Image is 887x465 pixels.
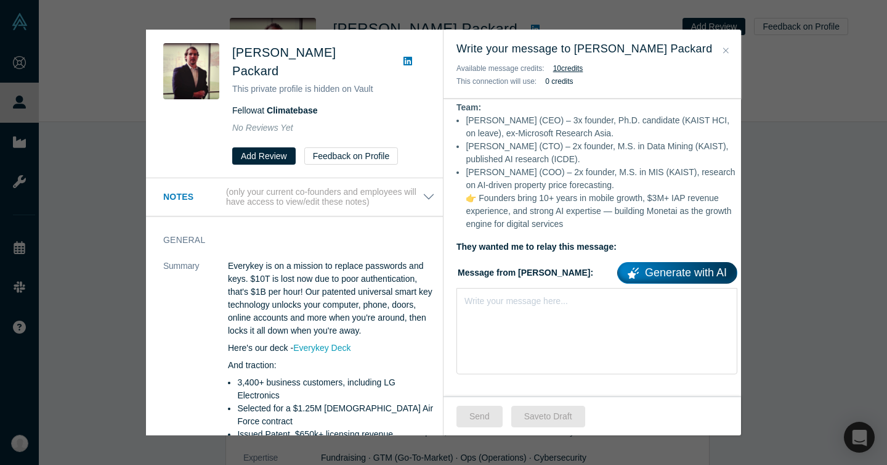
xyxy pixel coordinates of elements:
[27,379,55,387] span: Home
[232,46,336,78] span: [PERSON_NAME] Packard
[237,376,435,402] li: 3,400+ business customers, including LG Electronics
[466,166,737,231] li: [PERSON_NAME] (COO) – 2x founder, M.S. in MIS (KAIST), research on AI-driven property price forec...
[82,348,164,397] button: Messages
[456,77,537,86] span: This connection will use:
[25,189,206,202] div: We'll be back online [DATE]
[18,290,229,326] div: Is there a basic breakdown to seed fundraising?
[267,105,317,115] a: Climatebase
[237,428,435,441] li: Issued Patent, $650k+ licensing revenue
[304,147,399,165] button: Feedback on Profile
[466,140,737,166] li: [PERSON_NAME] (CTO) – 2x founder, M.S. in Data Mining (KAIST), published AI research (ICDE).
[237,402,435,428] li: Selected for a $1.25M [DEMOGRAPHIC_DATA] Air Force contract
[102,379,145,387] span: Messages
[163,234,418,247] h3: General
[232,123,293,133] span: No Reviews Yet
[163,43,219,99] img: McKelvey Packard's Profile Image
[163,191,224,204] h3: Notes
[25,331,206,344] div: Data Room Guidance
[456,41,728,57] h3: Write your message to [PERSON_NAME] Packard
[164,348,246,397] button: Help
[228,359,435,372] p: And traction:
[25,231,100,244] span: Search for help
[232,147,296,165] button: Add Review
[456,242,617,252] b: They wanted me to relay this message:
[226,187,423,208] p: (only your current co-founders and employees will have access to view/edit these notes)
[25,130,222,150] p: How can we help?
[18,224,229,249] button: Search for help
[511,406,585,427] button: Saveto Draft
[25,259,206,285] div: What should I wear for partners meeting with a seed fund?
[228,342,435,355] p: Here's our deck -
[232,105,318,115] span: Fellow at
[456,288,737,374] div: rdw-wrapper
[466,114,737,140] li: [PERSON_NAME] (CEO) – 3x founder, Ph.D. candidate (KAIST HCI, on leave), ex-Microsoft Research Asia.
[212,20,234,42] div: Close
[168,20,192,44] div: Profile image for Tech
[545,77,573,86] b: 0 credits
[456,258,737,284] label: Message from [PERSON_NAME]:
[228,260,435,337] p: Everykey is on a mission to replace passwords and keys. $10T is lost now due to poor authenticati...
[18,254,229,290] div: What should I wear for partners meeting with a seed fund?
[25,88,222,130] p: Hi [PERSON_NAME] 👋
[25,23,141,43] img: logo
[456,406,503,427] button: Send
[553,62,583,75] button: 10credits
[719,44,732,58] button: Close
[25,176,206,189] div: Send us a message
[18,326,229,348] div: Data Room Guidance
[293,343,350,353] a: Everykey Deck
[163,187,435,208] button: Notes (only your current co-founders and employees will have access to view/edit these notes)
[465,292,729,305] div: rdw-editor
[456,102,481,112] b: Team:
[617,262,737,284] a: Generate with AI
[232,83,426,96] p: This private profile is hidden on Vault
[195,379,215,387] span: Help
[456,64,545,73] span: Available message credits:
[12,166,234,213] div: Send us a messageWe'll be back online [DATE]
[25,295,206,321] div: Is there a basic breakdown to seed fundraising?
